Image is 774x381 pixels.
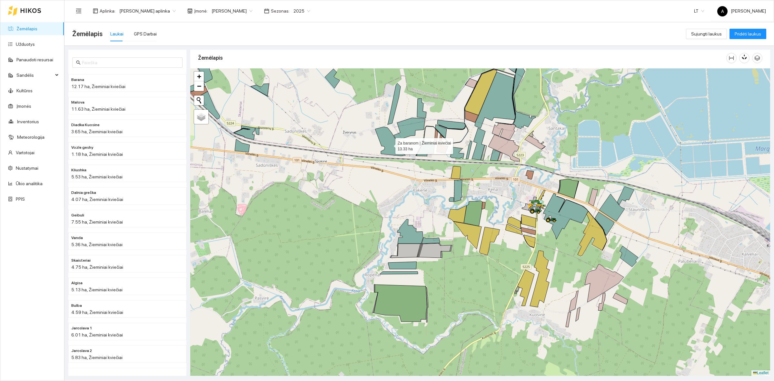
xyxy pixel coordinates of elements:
span: Dalnia grečka [71,190,96,196]
a: Meteorologija [17,135,45,140]
a: Žemėlapis [16,26,37,31]
span: Bulba [71,303,82,309]
button: menu-fold [72,5,85,17]
a: PPIS [16,196,25,202]
a: Zoom out [194,81,204,91]
span: Diadka Kuosine [71,122,100,128]
a: Inventorius [17,119,39,124]
span: Jaroslava 2 [71,348,92,354]
span: Jerzy Gvozdovicz aplinka [119,6,176,16]
span: 2025 [293,6,310,16]
span: A [721,6,724,16]
span: Geibuli [71,213,84,219]
span: Malova [71,100,84,106]
span: layout [93,8,98,14]
input: Paieška [82,59,179,66]
a: Sujungti laukus [686,31,727,36]
span: column-width [727,55,736,61]
button: column-width [726,53,737,63]
span: calendar [264,8,269,14]
span: Vanda [71,235,83,241]
span: shop [187,8,193,14]
span: Sujungti laukus [691,30,722,37]
span: 4.75 ha, Žieminiai kviečiai [71,265,123,270]
span: 5.13 ha, Žieminiai kviečiai [71,287,123,292]
a: Užduotys [16,42,35,47]
span: 11.63 ha, Žieminiai kviečiai [71,106,125,112]
span: 12.17 ha, Žieminiai kviečiai [71,84,125,89]
a: Pridėti laukus [729,31,766,36]
span: Pridėti laukus [735,30,761,37]
span: menu-fold [76,8,82,14]
span: Kliushka [71,167,86,174]
a: Zoom in [194,72,204,81]
span: Sandėlis [16,69,53,82]
span: Algisa [71,280,83,286]
span: − [197,82,201,90]
span: 5.83 ha, Žieminiai kviečiai [71,355,123,360]
span: LT [694,6,704,16]
a: Kultūros [16,88,33,93]
span: search [76,60,81,65]
div: GPS Darbai [134,30,157,37]
span: + [197,72,201,80]
span: Jerzy Gvozdovič [212,6,253,16]
span: Skaisteriai [71,258,91,264]
span: 1.18 ha, Žieminiai kviečiai [71,152,123,157]
div: Žemėlapis [198,49,726,67]
span: Žemėlapis [72,29,103,39]
span: 4.59 ha, Žieminiai kviečiai [71,310,123,315]
span: 6.01 ha, Žieminiai kviečiai [71,332,123,337]
span: 7.55 ha, Žieminiai kviečiai [71,219,123,225]
span: 3.65 ha, Žieminiai kviečiai [71,129,123,134]
a: Ūkio analitika [16,181,43,186]
a: Panaudoti resursai [16,57,53,62]
span: Vozle geshy [71,145,93,151]
a: Vartotojai [16,150,35,155]
span: 5.53 ha, Žieminiai kviečiai [71,174,123,179]
span: 4.07 ha, Žieminiai kviečiai [71,197,123,202]
span: Aplinka : [100,7,115,15]
button: Sujungti laukus [686,29,727,39]
span: Įmonė : [194,7,208,15]
button: Initiate a new search [194,95,204,105]
span: Barana [71,77,84,83]
a: Layers [194,110,208,124]
a: Įmonės [16,104,31,109]
span: Sezonas : [271,7,290,15]
a: Nustatymai [16,165,38,171]
button: Pridėti laukus [729,29,766,39]
span: Jaroslava 1 [71,326,92,332]
span: 5.36 ha, Žieminiai kviečiai [71,242,123,247]
a: Leaflet [753,371,769,375]
span: [PERSON_NAME] [717,8,766,14]
div: Laukai [110,30,124,37]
